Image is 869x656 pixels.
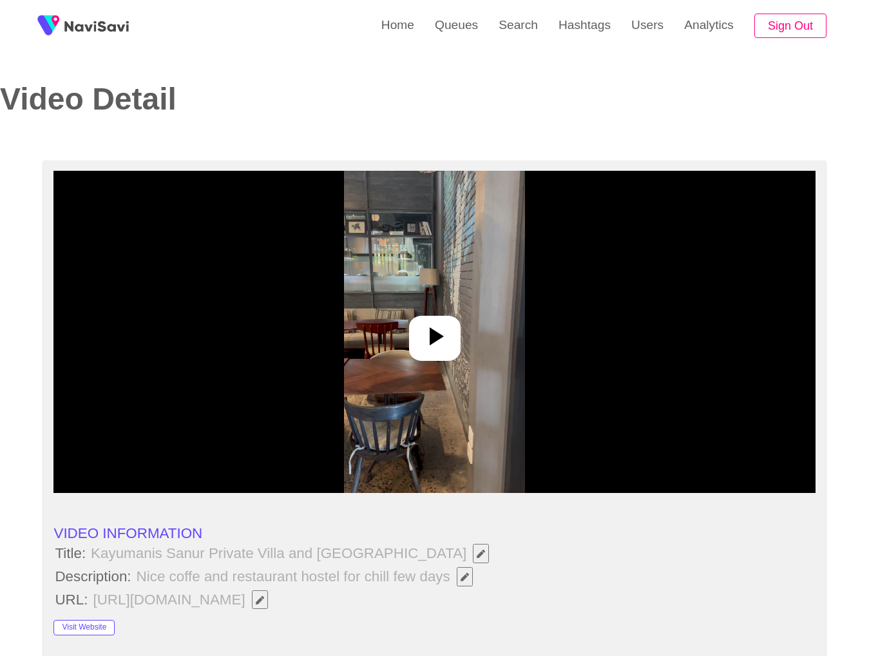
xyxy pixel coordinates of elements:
img: fireSpot [32,10,64,42]
span: [URL][DOMAIN_NAME] [91,589,275,611]
button: Edit Field [252,590,268,610]
span: Nice coffe and restaurant hostel for chill few days [135,566,481,588]
span: Description: [53,568,132,585]
img: fireSpot [64,19,129,32]
a: Visit Website [53,617,115,633]
span: Kayumanis Sanur Private Villa and [GEOGRAPHIC_DATA] [90,543,497,564]
button: Edit Field [473,544,489,563]
span: Edit Field [475,550,486,558]
span: Edit Field [254,596,265,604]
span: URL: [53,592,89,608]
button: Sign Out [754,14,826,39]
button: Edit Field [457,567,473,586]
button: Visit Website [53,620,115,635]
li: VIDEO INFORMATION [53,525,815,542]
img: video poster [344,171,525,493]
span: Edit Field [459,573,470,581]
span: Title: [53,545,87,562]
